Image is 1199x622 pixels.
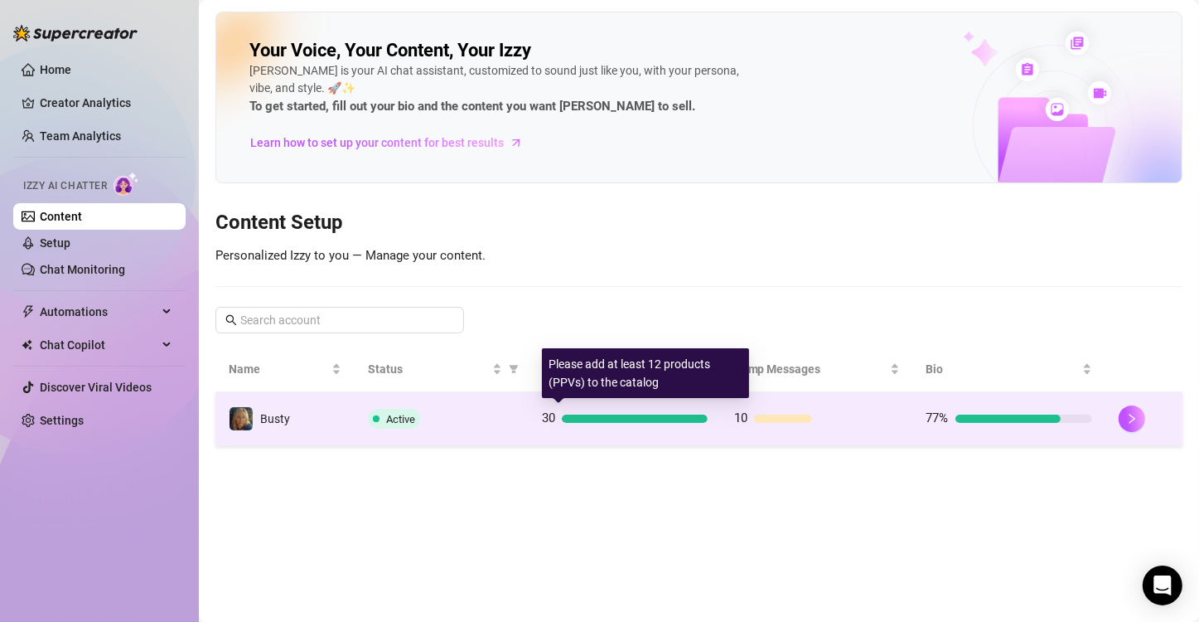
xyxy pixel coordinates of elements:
[542,348,749,398] div: Please add at least 12 products (PPVs) to the catalog
[925,13,1182,182] img: ai-chatter-content-library-cLFOSyPT.png
[22,339,32,351] img: Chat Copilot
[734,360,887,378] span: Bump Messages
[215,347,355,392] th: Name
[260,412,290,425] span: Busty
[509,364,519,374] span: filter
[40,263,125,276] a: Chat Monitoring
[40,332,157,358] span: Chat Copilot
[508,134,525,151] span: arrow-right
[1119,406,1145,432] button: right
[40,90,172,116] a: Creator Analytics
[215,210,1182,236] h3: Content Setup
[240,311,441,329] input: Search account
[1143,566,1182,605] div: Open Intercom Messenger
[40,381,152,394] a: Discover Viral Videos
[215,248,486,263] span: Personalized Izzy to you — Manage your content.
[249,129,535,156] a: Learn how to set up your content for best results
[734,411,747,425] span: 10
[225,314,237,326] span: search
[250,134,504,152] span: Learn how to set up your content for best results
[23,178,107,194] span: Izzy AI Chatter
[505,357,522,381] span: filter
[386,413,415,425] span: Active
[22,305,35,318] span: thunderbolt
[13,25,138,41] img: logo-BBDzfeDw.svg
[229,360,328,378] span: Name
[114,172,139,196] img: AI Chatter
[721,347,913,392] th: Bump Messages
[355,347,529,392] th: Status
[40,63,71,76] a: Home
[40,210,82,223] a: Content
[40,236,70,250] a: Setup
[249,62,747,117] div: [PERSON_NAME] is your AI chat assistant, customized to sound just like you, with your persona, vi...
[249,39,531,62] h2: Your Voice, Your Content, Your Izzy
[926,411,949,425] span: 77%
[529,347,721,392] th: Products
[542,411,555,425] span: 30
[230,407,253,430] img: Busty
[926,360,1079,378] span: Bio
[913,347,1105,392] th: Bio
[40,414,84,427] a: Settings
[1126,413,1138,425] span: right
[249,99,695,114] strong: To get started, fill out your bio and the content you want [PERSON_NAME] to sell.
[40,299,157,325] span: Automations
[40,129,121,143] a: Team Analytics
[368,360,489,378] span: Status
